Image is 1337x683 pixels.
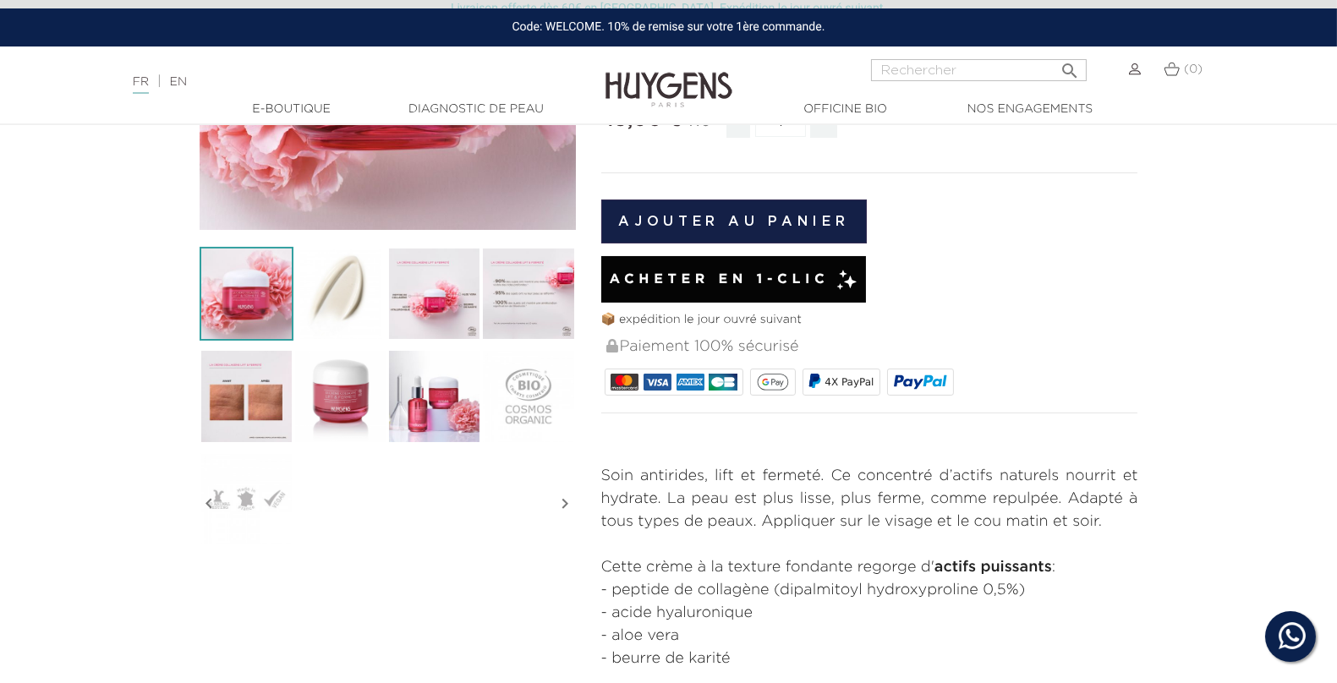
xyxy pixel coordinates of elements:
a: EN [170,76,187,88]
img: AMEX [677,374,704,391]
img: La Crème Collagène Lift & Fermeté [200,247,293,341]
button:  [1055,54,1085,77]
i:  [556,462,576,546]
li: - peptide de collagène (dipalmitoyl hydroxyproline 0,5%) [601,579,1138,602]
img: Huygens [605,45,732,110]
a: FR [133,76,149,94]
li: - acide hyaluronique [601,602,1138,625]
img: google_pay [757,374,789,391]
div: | [124,72,545,92]
div: Paiement 100% sécurisé [605,329,1138,365]
img: CB_NATIONALE [709,374,737,391]
a: Diagnostic de peau [392,101,561,118]
li: - beurre de karité [601,647,1138,670]
span: 4X PayPal [825,376,874,388]
i:  [1060,56,1080,76]
img: MASTERCARD [611,374,638,391]
div: TTC [688,105,710,150]
img: VISA [644,374,671,391]
a: Nos engagements [945,101,1115,118]
p: Soin antirides, lift et fermeté. Ce concentré d’actifs naturels nourrit et hydrate. La peau est p... [601,465,1138,533]
p: 📦 expédition le jour ouvré suivant [601,311,1138,329]
strong: actifs puissants [934,560,1052,575]
i:  [200,462,220,546]
button: Ajouter au panier [601,199,868,243]
li: - aloe vera [601,625,1138,647]
span: (0) [1184,63,1203,75]
a: Officine Bio [761,101,930,118]
input: Rechercher [871,59,1087,81]
img: Paiement 100% sécurisé [606,339,618,352]
a: E-Boutique [207,101,376,118]
p: Cette crème à la texture fondante regorge d' : [601,533,1138,579]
